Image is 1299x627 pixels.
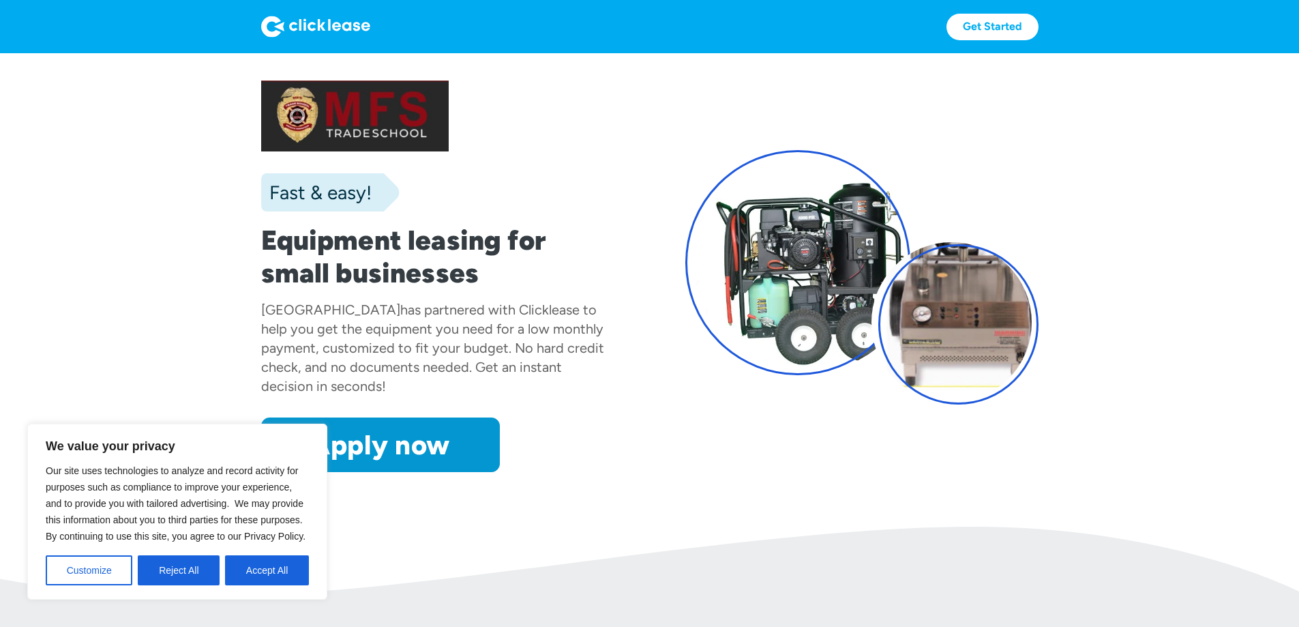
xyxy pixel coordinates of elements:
div: [GEOGRAPHIC_DATA] [261,302,400,318]
a: Get Started [946,14,1039,40]
div: has partnered with Clicklease to help you get the equipment you need for a low monthly payment, c... [261,302,604,394]
button: Customize [46,555,132,585]
div: We value your privacy [27,424,327,600]
a: Apply now [261,418,500,472]
img: Logo [261,16,370,38]
button: Reject All [138,555,220,585]
button: Accept All [225,555,309,585]
h1: Equipment leasing for small businesses [261,224,614,289]
div: Fast & easy! [261,179,372,206]
p: We value your privacy [46,438,309,454]
span: Our site uses technologies to analyze and record activity for purposes such as compliance to impr... [46,465,305,542]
